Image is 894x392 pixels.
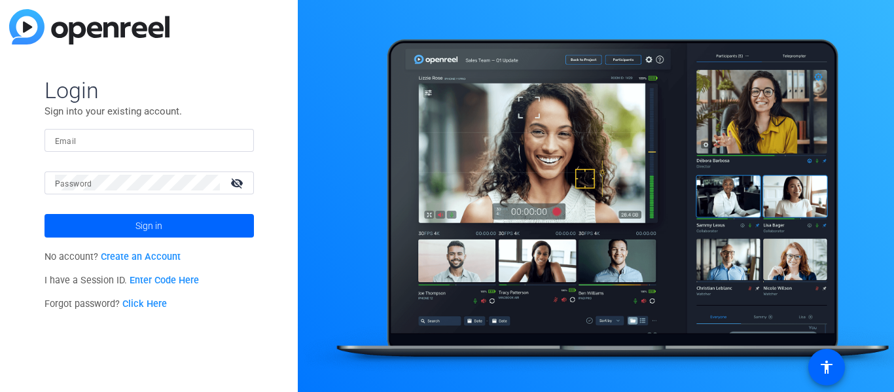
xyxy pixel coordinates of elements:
span: Login [45,77,254,104]
mat-label: Email [55,137,77,146]
span: Forgot password? [45,298,168,310]
a: Click Here [122,298,167,310]
mat-label: Password [55,179,92,188]
input: Enter Email Address [55,132,243,148]
img: blue-gradient.svg [9,9,170,45]
p: Sign into your existing account. [45,104,254,118]
span: No account? [45,251,181,262]
a: Enter Code Here [130,275,199,286]
mat-icon: visibility_off [223,173,254,192]
span: Sign in [135,209,162,242]
span: I have a Session ID. [45,275,200,286]
a: Create an Account [101,251,181,262]
button: Sign in [45,214,254,238]
mat-icon: accessibility [819,359,834,375]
